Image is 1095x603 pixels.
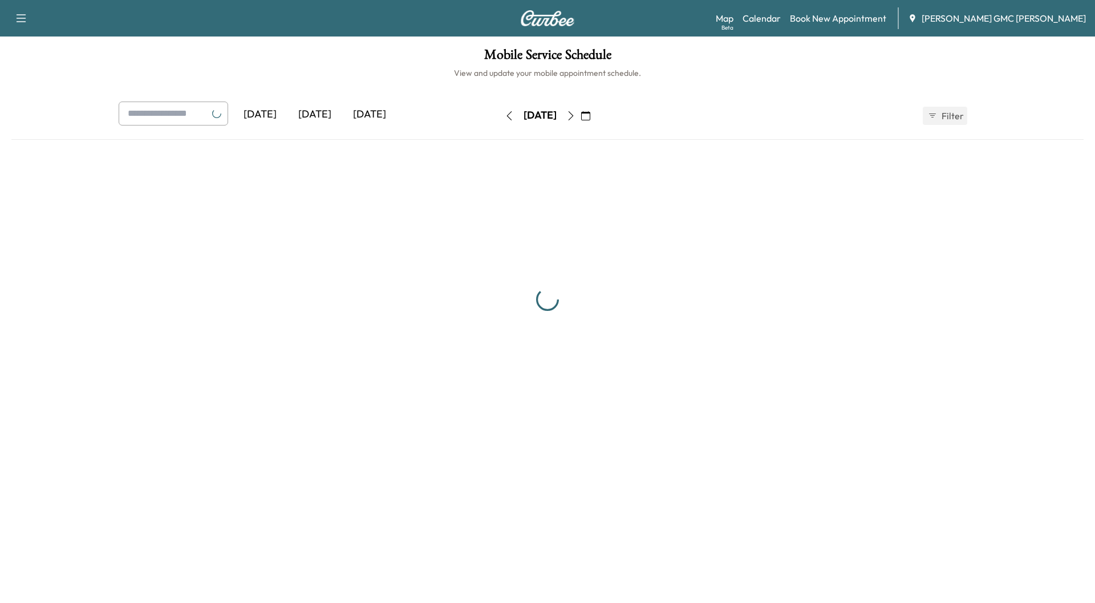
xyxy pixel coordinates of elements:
[923,107,967,125] button: Filter
[11,67,1084,79] h6: View and update your mobile appointment schedule.
[520,10,575,26] img: Curbee Logo
[942,109,962,123] span: Filter
[922,11,1086,25] span: [PERSON_NAME] GMC [PERSON_NAME]
[342,102,397,128] div: [DATE]
[721,23,733,32] div: Beta
[790,11,886,25] a: Book New Appointment
[716,11,733,25] a: MapBeta
[287,102,342,128] div: [DATE]
[233,102,287,128] div: [DATE]
[524,108,557,123] div: [DATE]
[11,48,1084,67] h1: Mobile Service Schedule
[743,11,781,25] a: Calendar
